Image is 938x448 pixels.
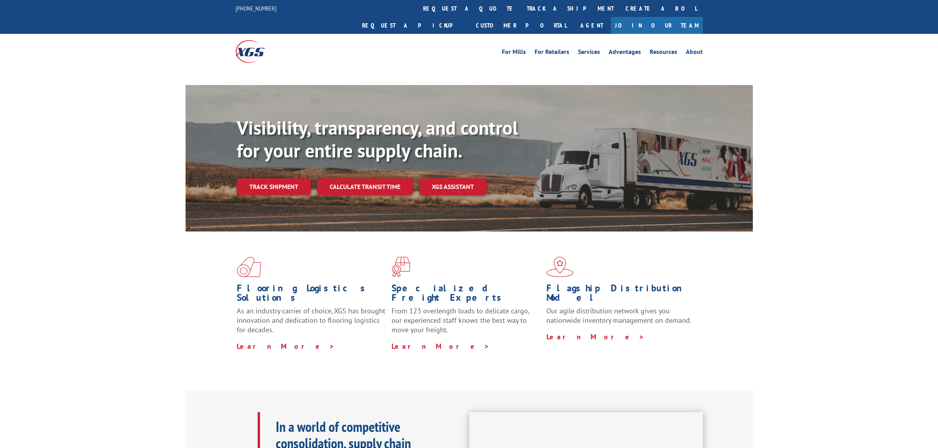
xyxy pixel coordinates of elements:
img: xgs-icon-flagship-distribution-model-red [546,257,574,277]
a: Calculate transit time [317,178,413,195]
a: [PHONE_NUMBER] [236,4,277,12]
a: For Retailers [535,49,569,57]
a: Join Our Team [611,17,703,34]
p: From 123 overlength loads to delicate cargo, our experienced staff knows the best way to move you... [392,306,541,341]
a: Track shipment [237,178,311,195]
img: xgs-icon-total-supply-chain-intelligence-red [237,257,261,277]
span: As an industry carrier of choice, XGS has brought innovation and dedication to flooring logistics... [237,306,385,334]
h1: Flagship Distribution Model [546,283,695,306]
a: About [686,49,703,57]
a: For Mills [502,49,526,57]
a: Learn More > [237,342,335,351]
a: Request a pickup [356,17,470,34]
a: Learn More > [546,332,645,341]
a: Customer Portal [470,17,572,34]
b: Visibility, transparency, and control for your entire supply chain. [237,115,518,163]
img: xgs-icon-focused-on-flooring-red [392,257,410,277]
a: Learn More > [392,342,490,351]
h1: Flooring Logistics Solutions [237,283,386,306]
a: Advantages [609,49,641,57]
span: Our agile distribution network gives you nationwide inventory management on demand. [546,306,691,325]
h1: Specialized Freight Experts [392,283,541,306]
a: Agent [572,17,611,34]
a: XGS ASSISTANT [419,178,487,195]
a: Resources [650,49,677,57]
a: Services [578,49,600,57]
